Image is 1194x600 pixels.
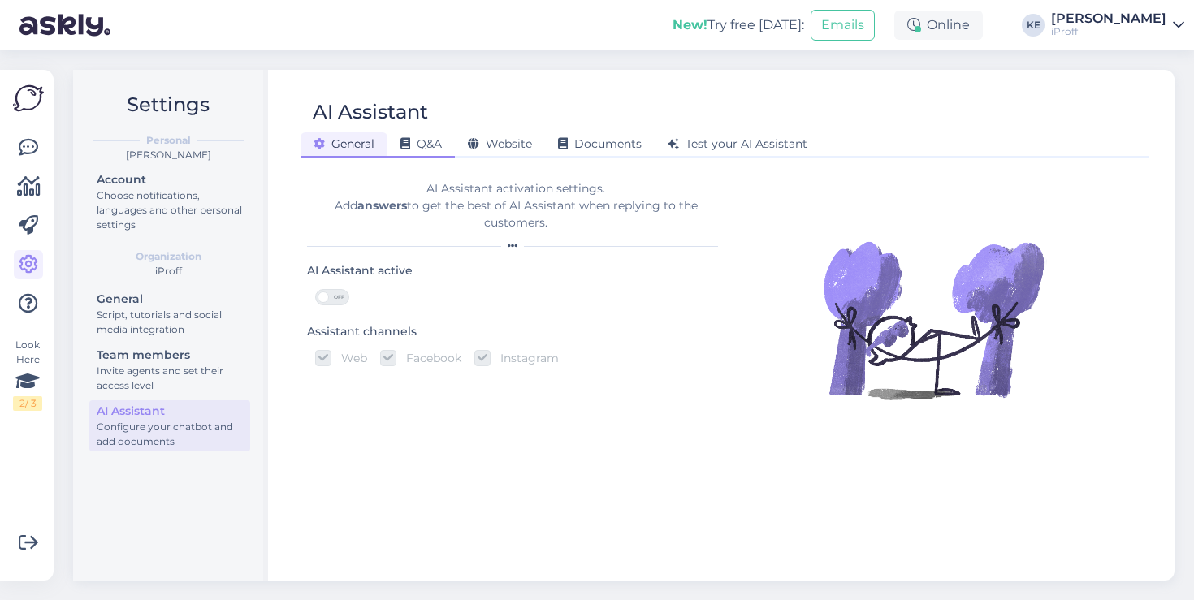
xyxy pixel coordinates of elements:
[86,148,250,162] div: [PERSON_NAME]
[1051,25,1166,38] div: iProff
[673,15,804,35] div: Try free [DATE]:
[811,10,875,41] button: Emails
[400,136,442,151] span: Q&A
[89,344,250,395] a: Team membersInvite agents and set their access level
[313,97,428,127] div: AI Assistant
[1022,14,1045,37] div: KE
[491,350,559,366] label: Instagram
[673,17,707,32] b: New!
[13,396,42,411] div: 2 / 3
[97,420,243,449] div: Configure your chatbot and add documents
[820,206,1047,434] img: Illustration
[396,350,461,366] label: Facebook
[307,323,417,341] div: Assistant channels
[307,262,413,280] div: AI Assistant active
[89,400,250,451] a: AI AssistantConfigure your chatbot and add documents
[13,83,44,114] img: Askly Logo
[86,89,250,120] h2: Settings
[86,264,250,278] div: iProff
[97,347,243,364] div: Team members
[307,180,725,231] div: AI Assistant activation settings. Add to get the best of AI Assistant when replying to the custom...
[357,198,407,213] b: answers
[1051,12,1184,38] a: [PERSON_NAME]iProff
[894,11,983,40] div: Online
[89,288,250,339] a: GeneralScript, tutorials and social media integration
[314,136,374,151] span: General
[329,290,348,304] span: OFF
[331,350,367,366] label: Web
[97,308,243,337] div: Script, tutorials and social media integration
[146,133,191,148] b: Personal
[97,291,243,308] div: General
[668,136,807,151] span: Test your AI Assistant
[89,169,250,235] a: AccountChoose notifications, languages and other personal settings
[468,136,532,151] span: Website
[558,136,642,151] span: Documents
[1051,12,1166,25] div: [PERSON_NAME]
[97,188,243,232] div: Choose notifications, languages and other personal settings
[13,338,42,411] div: Look Here
[97,364,243,393] div: Invite agents and set their access level
[97,171,243,188] div: Account
[97,403,243,420] div: AI Assistant
[136,249,201,264] b: Organization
